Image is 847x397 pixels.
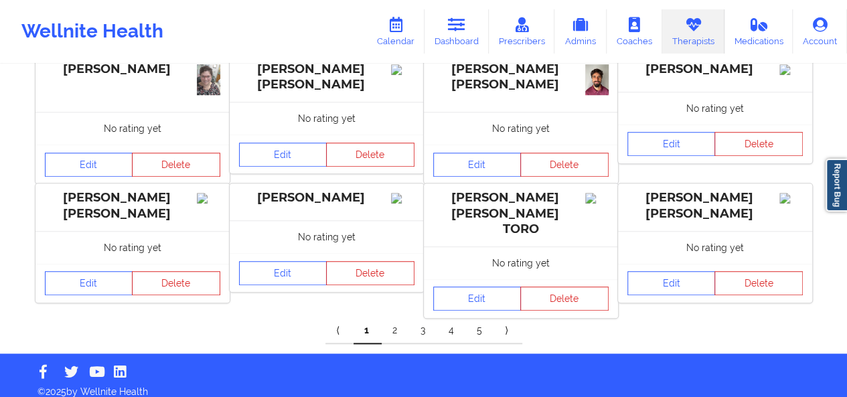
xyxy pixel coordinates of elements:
[325,317,522,344] div: Pagination Navigation
[230,220,424,253] div: No rating yet
[325,317,354,344] a: Previous item
[424,246,618,279] div: No rating yet
[618,231,812,264] div: No rating yet
[779,193,803,204] img: Image%2Fplaceholer-image.png
[391,193,414,204] img: Image%2Fplaceholer-image.png
[132,153,220,177] button: Delete
[197,193,220,204] img: Image%2Fplaceholer-image.png
[197,64,220,96] img: 1f421429-04cc-40fb-b57c-51ae2670c33f_17555363990501415226315110837486.jpg
[132,271,220,295] button: Delete
[239,190,414,206] div: [PERSON_NAME]
[793,9,847,54] a: Account
[618,92,812,125] div: No rating yet
[433,287,522,311] a: Edit
[326,261,414,285] button: Delete
[494,317,522,344] a: Next item
[425,9,489,54] a: Dashboard
[354,317,382,344] a: 1
[230,102,424,135] div: No rating yet
[520,153,609,177] button: Delete
[35,112,230,145] div: No rating yet
[391,64,414,75] img: Image%2Fplaceholer-image.png
[554,9,607,54] a: Admins
[239,62,414,92] div: [PERSON_NAME] [PERSON_NAME]
[35,231,230,264] div: No rating yet
[433,190,609,236] div: [PERSON_NAME] [PERSON_NAME] TORO
[627,132,716,156] a: Edit
[239,143,327,167] a: Edit
[424,112,618,145] div: No rating yet
[826,159,847,212] a: Report Bug
[466,317,494,344] a: 5
[45,153,133,177] a: Edit
[438,317,466,344] a: 4
[779,64,803,75] img: Image%2Fplaceholer-image.png
[489,9,555,54] a: Prescribers
[585,64,609,96] img: b9634d6b-f029-42f1-a639-5ca1437cbbff_307977d0-affb-445c-9ef7-2f75633a0cecFoto_curriculum.jpg
[433,153,522,177] a: Edit
[382,317,410,344] a: 2
[607,9,662,54] a: Coaches
[627,62,803,77] div: [PERSON_NAME]
[627,190,803,221] div: [PERSON_NAME] [PERSON_NAME]
[45,271,133,295] a: Edit
[724,9,793,54] a: Medications
[627,271,716,295] a: Edit
[326,143,414,167] button: Delete
[239,261,327,285] a: Edit
[45,190,220,221] div: [PERSON_NAME] [PERSON_NAME]
[714,132,803,156] button: Delete
[662,9,724,54] a: Therapists
[433,62,609,92] div: [PERSON_NAME] [PERSON_NAME]
[410,317,438,344] a: 3
[520,287,609,311] button: Delete
[714,271,803,295] button: Delete
[367,9,425,54] a: Calendar
[45,62,220,77] div: [PERSON_NAME]
[585,193,609,204] img: Image%2Fplaceholer-image.png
